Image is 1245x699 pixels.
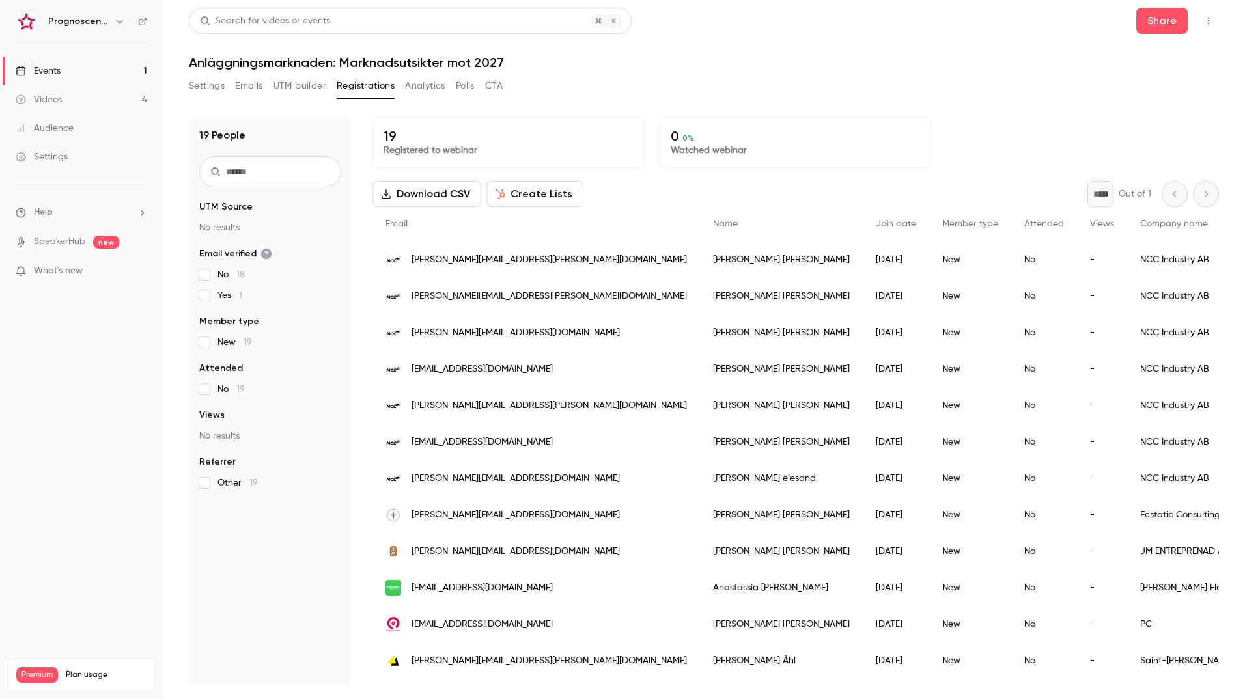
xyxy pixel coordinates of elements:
[1140,219,1208,228] span: Company name
[16,150,68,163] div: Settings
[200,14,330,28] div: Search for videos or events
[372,181,481,207] button: Download CSV
[1077,424,1127,460] div: -
[16,11,37,32] img: Prognoscentret | Powered by Hubexo
[16,206,147,219] li: help-dropdown-opener
[412,508,620,522] span: [PERSON_NAME][EMAIL_ADDRESS][DOMAIN_NAME]
[929,387,1011,424] div: New
[412,253,687,267] span: [PERSON_NAME][EMAIL_ADDRESS][PERSON_NAME][DOMAIN_NAME]
[1011,569,1077,606] div: No
[244,338,252,347] span: 19
[16,667,58,683] span: Premium
[700,642,863,679] div: [PERSON_NAME] Åhl
[385,361,401,377] img: ncc.se
[236,270,245,279] span: 18
[1024,219,1064,228] span: Attended
[1077,460,1127,497] div: -
[385,325,401,340] img: ncc.se
[412,618,553,631] span: [EMAIL_ADDRESS][DOMAIN_NAME]
[385,580,401,596] img: se.com
[929,642,1011,679] div: New
[385,288,401,304] img: ncc.se
[412,326,620,340] span: [PERSON_NAME][EMAIL_ADDRESS][DOMAIN_NAME]
[700,497,863,533] div: [PERSON_NAME] [PERSON_NAME]
[412,654,687,668] span: [PERSON_NAME][EMAIL_ADDRESS][PERSON_NAME][DOMAIN_NAME]
[412,363,553,376] span: [EMAIL_ADDRESS][DOMAIN_NAME]
[863,424,929,460] div: [DATE]
[1077,606,1127,642] div: -
[929,351,1011,387] div: New
[1077,351,1127,387] div: -
[1011,241,1077,278] div: No
[412,435,553,449] span: [EMAIL_ADDRESS][DOMAIN_NAME]
[34,235,85,249] a: SpeakerHub
[1011,460,1077,497] div: No
[1077,533,1127,569] div: -
[863,533,929,569] div: [DATE]
[236,385,245,394] span: 19
[876,219,916,228] span: Join date
[929,278,1011,314] div: New
[863,241,929,278] div: [DATE]
[700,278,863,314] div: [PERSON_NAME] [PERSON_NAME]
[682,133,694,143] span: 0 %
[700,533,863,569] div: [PERSON_NAME] [PERSON_NAME]
[929,314,1011,351] div: New
[385,434,401,450] img: ncc.se
[217,268,245,281] span: No
[1011,278,1077,314] div: No
[1077,642,1127,679] div: -
[700,314,863,351] div: [PERSON_NAME] [PERSON_NAME]
[273,75,326,96] button: UTM builder
[929,497,1011,533] div: New
[1077,569,1127,606] div: -
[700,424,863,460] div: [PERSON_NAME] [PERSON_NAME]
[48,15,109,28] h6: Prognoscentret | Powered by Hubexo
[385,471,401,486] img: ncc.se
[456,75,475,96] button: Polls
[1119,187,1151,200] p: Out of 1
[199,430,341,443] p: No results
[34,206,53,219] span: Help
[671,144,920,157] p: Watched webinar
[239,291,242,300] span: 1
[1011,642,1077,679] div: No
[863,387,929,424] div: [DATE]
[863,314,929,351] div: [DATE]
[863,278,929,314] div: [DATE]
[485,75,503,96] button: CTA
[863,460,929,497] div: [DATE]
[384,128,633,144] p: 19
[700,569,863,606] div: Anastassia [PERSON_NAME]
[189,55,1219,70] h1: Anläggningsmarknaden: Marknadsutsikter mot 2027
[93,236,119,249] span: new
[412,581,553,595] span: [EMAIL_ADDRESS][DOMAIN_NAME]
[199,247,272,260] span: Email verified
[199,315,259,328] span: Member type
[863,351,929,387] div: [DATE]
[199,362,243,375] span: Attended
[217,383,245,396] span: No
[385,507,401,523] img: ecstatic.consulting
[700,241,863,278] div: [PERSON_NAME] [PERSON_NAME]
[66,670,147,680] span: Plan usage
[713,219,738,228] span: Name
[1011,387,1077,424] div: No
[929,533,1011,569] div: New
[412,399,687,413] span: [PERSON_NAME][EMAIL_ADDRESS][PERSON_NAME][DOMAIN_NAME]
[337,75,395,96] button: Registrations
[217,336,252,349] span: New
[412,472,620,486] span: [PERSON_NAME][EMAIL_ADDRESS][DOMAIN_NAME]
[249,478,258,487] span: 19
[1011,533,1077,569] div: No
[16,64,61,77] div: Events
[34,264,83,278] span: What's new
[189,75,225,96] button: Settings
[929,569,1011,606] div: New
[384,144,633,157] p: Registered to webinar
[16,122,74,135] div: Audience
[199,200,341,489] section: facet-groups
[1011,351,1077,387] div: No
[671,128,920,144] p: 0
[199,409,225,422] span: Views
